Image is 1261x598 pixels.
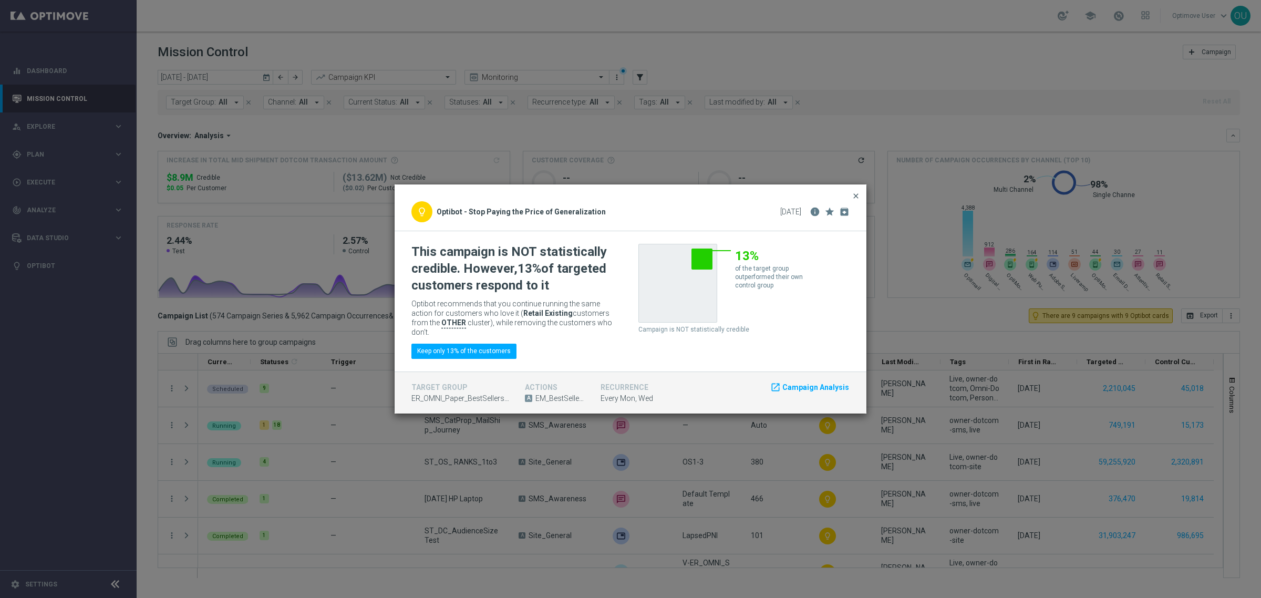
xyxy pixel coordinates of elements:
p: Campaign is NOT statistically credible [638,325,850,334]
h2: 13% [735,248,809,264]
i: archive [839,207,850,217]
span: Campaign Analysis [782,382,849,393]
span: close [852,192,860,200]
h4: recurrence [601,383,660,391]
span: A [525,395,532,402]
span: cluster), while removing the customers who don’t. [411,318,612,336]
i: lightbulb_outline [417,207,427,217]
i: star [824,207,835,217]
b: 13% [518,261,541,276]
b: OTHER [441,318,466,327]
span: Optibot - [437,208,467,216]
i: launch [770,382,781,393]
button: archive [836,204,850,217]
b: Retail Existing [523,309,573,317]
span: ER_OMNI_Paper_BestSellers_1to3 [411,394,509,403]
span: Every Mon, Wed [601,394,653,403]
h4: target group [411,383,509,391]
i: info [810,207,820,217]
span: [DATE] [780,208,801,216]
strong: Stop Paying the Price of Generalization [469,208,606,216]
button: info [810,204,820,217]
h2: This campaign is NOT statistically credible. However, of targeted customers respond to it [411,243,615,294]
h4: actions [525,383,585,391]
span: EM_BestSellers_Paper [535,394,585,403]
p: of the target group outperformed their own control group [735,264,809,290]
button: star [822,204,835,217]
button: Keep only 13% of the customers [411,344,516,358]
span: Optibot recommends that you continue running the same action for customers who love it ( customer... [411,300,609,327]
